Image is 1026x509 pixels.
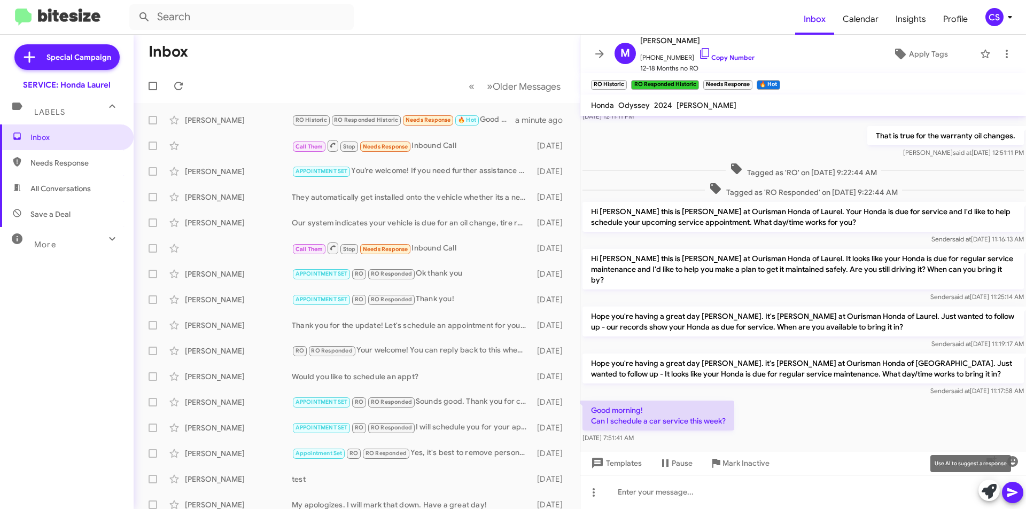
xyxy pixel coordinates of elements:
button: Apply Tags [865,44,975,64]
span: RO [355,398,363,405]
div: [DATE] [532,166,571,177]
span: Labels [34,107,65,117]
div: [DATE] [532,140,571,151]
span: » [487,80,493,93]
span: RO Responded [311,347,352,354]
div: They automatically get installed onto the vehicle whether its a new car or used car. [292,192,532,202]
span: [DATE] 12:11:11 PM [582,112,634,120]
span: RO [355,424,363,431]
span: RO Responded [371,270,412,277]
div: [DATE] [532,474,571,484]
span: Special Campaign [46,52,111,62]
span: Calendar [834,4,887,35]
a: Profile [935,4,976,35]
span: said at [952,235,971,243]
div: [PERSON_NAME] [185,371,292,382]
div: [PERSON_NAME] [185,474,292,484]
div: Inbound Call [292,241,532,255]
div: Your welcome! You can reply back to this whenever you have time to come by and well get you sched... [292,344,532,357]
div: [PERSON_NAME] [185,294,292,305]
span: Pause [672,453,693,473]
span: Needs Response [30,158,121,168]
div: Our system indicates your vehicle is due for an oil change, tire rotation, brake inspection, and ... [292,217,532,228]
div: [DATE] [532,448,571,459]
span: [PHONE_NUMBER] [640,47,755,63]
div: Sounds good. Thank you for confirming your appt. We'll see you [DATE]. [292,396,532,408]
span: RO Historic [296,116,327,123]
div: a minute ago [515,115,571,126]
p: Good morning! Can I schedule a car service this week? [582,401,734,430]
span: Call Them [296,246,323,253]
span: More [34,240,56,249]
span: Appointment Set [296,450,343,457]
span: Sender [DATE] 11:17:58 AM [930,387,1024,395]
span: RO [296,347,304,354]
div: [PERSON_NAME] [185,192,292,202]
span: RO Responded [371,424,412,431]
div: Good morning! Can I schedule a car service this week? [292,114,515,126]
span: Tagged as 'RO' on [DATE] 9:22:44 AM [726,162,881,178]
div: [PERSON_NAME] [185,217,292,228]
span: Stop [343,246,356,253]
span: 🔥 Hot [458,116,476,123]
span: Stop [343,143,356,150]
span: Needs Response [406,116,451,123]
nav: Page navigation example [463,75,567,97]
span: RO [349,450,358,457]
div: [PERSON_NAME] [185,166,292,177]
div: [PERSON_NAME] [185,422,292,433]
div: [DATE] [532,243,571,254]
div: Use AI to suggest a response [930,455,1011,472]
span: Apply Tags [909,44,948,64]
span: APPOINTMENT SET [296,296,348,303]
span: said at [952,340,971,348]
p: Hope you're having a great day [PERSON_NAME]. It's [PERSON_NAME] at Ourisman Honda of Laurel. Jus... [582,307,1024,336]
span: Sender [DATE] 11:19:17 AM [931,340,1024,348]
div: [DATE] [532,422,571,433]
span: said at [953,148,971,156]
span: « [469,80,475,93]
div: You’re welcome! If you need further assistance or have any questions, just let me know. [292,165,532,177]
span: Needs Response [363,143,408,150]
button: Next [480,75,567,97]
span: RO [355,296,363,303]
p: Hi [PERSON_NAME] this is [PERSON_NAME] at Ourisman Honda of Laurel. Your Honda is due for service... [582,202,1024,232]
a: Inbox [795,4,834,35]
div: [PERSON_NAME] [185,115,292,126]
span: 12-18 Months no RO [640,63,755,74]
p: Hope you're having a great day [PERSON_NAME]. it's [PERSON_NAME] at Ourisman Honda of [GEOGRAPHIC... [582,354,1024,383]
div: SERVICE: Honda Laurel [23,80,111,90]
div: Inbound Call [292,139,532,152]
span: Older Messages [493,81,561,92]
input: Search [129,4,354,30]
div: CS [985,8,1004,26]
span: 2024 [654,100,672,110]
span: Templates [589,453,642,473]
span: Mark Inactive [722,453,770,473]
span: RO Responded [371,296,412,303]
small: 🔥 Hot [757,80,780,90]
span: All Conversations [30,183,91,194]
p: Hi [PERSON_NAME] this is [PERSON_NAME] at Ourisman Honda of Laurel. It looks like your Honda is d... [582,249,1024,289]
span: RO Responded [371,398,412,405]
div: Yes, it's best to remove personal items from the interior before detailing. This ensures a thorou... [292,447,532,459]
div: [PERSON_NAME] [185,320,292,331]
button: Pause [650,453,701,473]
div: [DATE] [532,397,571,408]
span: RO Responded [366,450,407,457]
span: Call Them [296,143,323,150]
span: said at [951,293,970,301]
div: [PERSON_NAME] [185,397,292,408]
span: APPOINTMENT SET [296,270,348,277]
span: APPOINTMENT SET [296,398,348,405]
span: Needs Response [363,246,408,253]
div: I will schedule you for your appt at 9am appointment [DATE][DATE]. We can also arrange shuttle se... [292,421,532,434]
button: Templates [580,453,650,473]
div: [DATE] [532,217,571,228]
span: Save a Deal [30,209,71,220]
span: RO Responded Historic [334,116,398,123]
span: Odyssey [618,100,650,110]
div: [DATE] [532,371,571,382]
